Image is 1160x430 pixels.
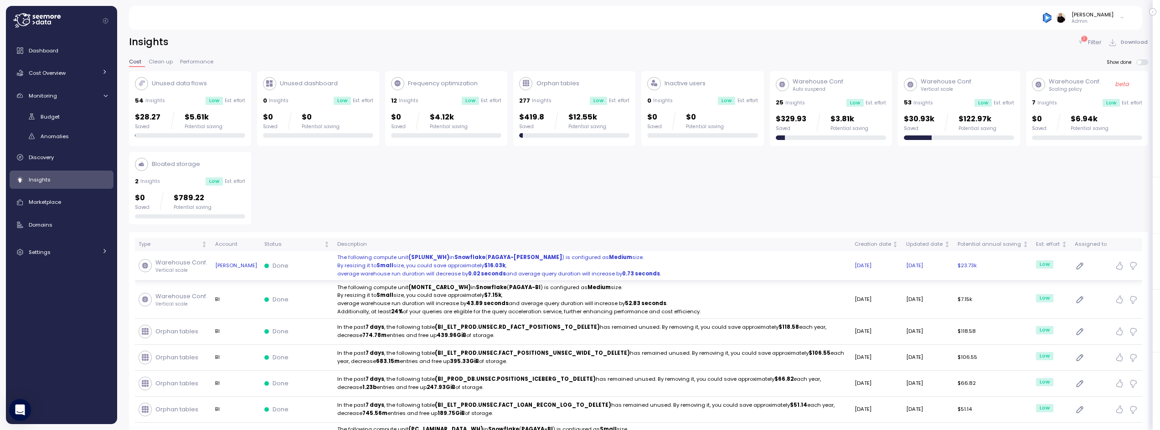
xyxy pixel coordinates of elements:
span: Marketplace [29,198,61,206]
p: 53 [904,98,912,107]
p: Est. effort [225,98,245,104]
p: Warehouse Conf. [793,77,845,86]
p: Frequency optimization [408,79,478,88]
p: $12.55k [568,111,606,124]
p: Insights [145,98,165,104]
strong: (BI_ELT_PROD.UNSEC.RD_FACT_POSITIONS_TO_DELETE) [435,323,600,331]
p: Admin [1072,18,1114,25]
p: $329.93 [776,113,806,125]
div: Saved [904,125,934,132]
p: 0 [263,96,267,105]
span: Budget [41,113,60,120]
p: Orphan tables [155,353,198,362]
p: Done [273,295,289,304]
p: 7 [1032,98,1036,107]
strong: 7 days [366,323,384,331]
p: Est. effort [353,98,373,104]
p: $0 [302,111,340,124]
th: Updated dateNot sorted [902,238,954,251]
p: Warehouse Conf. [921,77,973,86]
p: Insights [532,98,552,104]
div: [PERSON_NAME] [1072,11,1114,18]
h2: Insights [129,36,169,49]
div: Saved [1032,125,1047,132]
th: Est. effortNot sorted [1032,238,1071,251]
td: BI [211,345,260,371]
td: [DATE] [851,319,902,345]
strong: (BI_ELT_PROD.UNSEC.FACT_LOAN_RECON_LOG_TO_DELETE) [435,401,611,409]
div: Not sorted [324,241,330,248]
div: Saved [519,124,544,130]
p: Done [273,261,289,270]
td: [DATE] [851,281,902,319]
td: [DATE] [851,345,902,371]
div: Potential saving [174,204,211,211]
div: Saved [776,125,806,132]
strong: $51.14 [790,401,807,409]
p: beta [1115,80,1129,89]
p: Vertical scale [155,267,207,274]
p: $30.93k [904,113,934,125]
p: 0 [647,96,651,105]
a: Monitoring [10,87,113,105]
div: Creation date [855,240,891,249]
div: Low [846,99,864,107]
p: Warehouse Conf. [1049,77,1101,86]
p: Done [273,379,289,388]
p: Bloated storage [152,160,200,169]
td: [DATE] [902,371,954,397]
p: 2 [135,177,139,186]
div: Potential saving [185,124,222,130]
td: [PERSON_NAME] [211,251,260,281]
p: 1 [1083,36,1085,42]
a: Domains [10,216,113,234]
p: Insights [399,98,418,104]
div: Est. effort [1036,240,1060,249]
th: TypeNot sorted [135,238,211,251]
p: In the past , the following table has remained unused. By removing it, you could save approximate... [337,401,847,417]
strong: Snowflake [454,254,485,261]
td: $106.55 [954,345,1032,371]
div: Updated date [906,240,943,249]
div: Not sorted [944,241,950,248]
strong: 52.83 seconds [625,300,666,307]
div: Low [1036,294,1053,302]
div: Assigned to [1075,240,1107,249]
p: 54 [135,96,144,105]
td: [DATE] [851,371,902,397]
strong: (BI_PROD_DB.UNSEC.POSITIONS_ICEBERG_TO_DELETE) [435,375,596,383]
p: Inactive users [665,79,706,88]
strong: $7.15k [484,291,501,299]
p: Orphan tables [155,379,198,388]
p: Warehouse Conf. [155,292,207,301]
div: Potential saving [568,124,606,130]
p: The following compute unit in ( ) is configured as size. [337,254,847,262]
div: Low [1103,99,1120,107]
span: Insights [29,176,51,183]
p: $5.61k [185,111,222,124]
p: Insights [140,178,160,185]
div: Saved [263,124,278,130]
td: $66.82 [954,371,1032,397]
p: Vertical scale [155,301,207,307]
strong: Medium [588,284,611,291]
span: Monitoring [29,92,57,99]
strong: Small [376,262,393,269]
div: Potential annual saving [958,240,1021,249]
p: average warehouse run duration will increase by and average query duration will increase by . [337,300,847,308]
strong: Small [376,291,393,299]
strong: 774.78m [362,332,387,339]
p: Est. effort [994,100,1014,106]
p: 25 [776,98,784,107]
div: Potential saving [1071,125,1108,132]
p: $789.22 [174,192,211,204]
td: $118.58 [954,319,1032,345]
strong: Medium [609,254,632,261]
div: Not sorted [1022,241,1029,248]
div: Potential saving [959,125,996,132]
strong: 24% [391,308,403,315]
p: Insights [785,100,805,106]
strong: 1.23b [362,383,376,391]
span: Performance [180,59,213,64]
p: $0 [135,192,150,204]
